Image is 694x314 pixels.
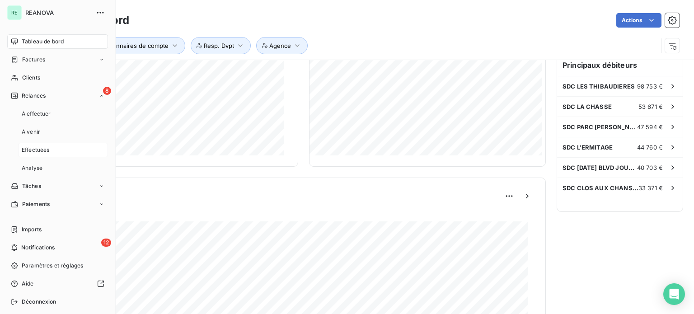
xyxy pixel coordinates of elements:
[269,42,291,49] span: Agence
[563,103,612,110] span: SDC LA CHASSE
[637,164,663,171] span: 40 703 €
[663,283,685,305] div: Open Intercom Messenger
[25,9,90,16] span: REANOVA
[22,110,51,118] span: À effectuer
[563,123,637,131] span: SDC PARC [PERSON_NAME]
[22,146,50,154] span: Effectuées
[22,225,42,234] span: Imports
[84,37,185,54] button: Gestionnaires de compte
[563,144,613,151] span: SDC L'ERMITAGE
[563,83,635,90] span: SDC LES THIBAUDIERES
[101,239,111,247] span: 12
[22,37,64,46] span: Tableau de bord
[563,184,638,192] span: SDC CLOS AUX CHANSONS
[7,277,108,291] a: Aide
[256,37,308,54] button: Agence
[22,92,46,100] span: Relances
[22,164,42,172] span: Analyse
[22,262,83,270] span: Paramètres et réglages
[21,244,55,252] span: Notifications
[637,144,663,151] span: 44 760 €
[204,42,234,49] span: Resp. Dvpt
[103,87,111,95] span: 8
[22,280,34,288] span: Aide
[22,56,45,64] span: Factures
[638,103,663,110] span: 53 671 €
[638,184,663,192] span: 33 371 €
[22,200,50,208] span: Paiements
[22,128,40,136] span: À venir
[98,42,169,49] span: Gestionnaires de compte
[563,164,637,171] span: SDC [DATE] BLVD JOURDAN
[7,5,22,20] div: RE
[22,182,41,190] span: Tâches
[637,123,663,131] span: 47 594 €
[22,74,40,82] span: Clients
[191,37,251,54] button: Resp. Dvpt
[637,83,663,90] span: 98 753 €
[616,13,661,28] button: Actions
[22,298,56,306] span: Déconnexion
[557,54,683,76] h6: Principaux débiteurs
